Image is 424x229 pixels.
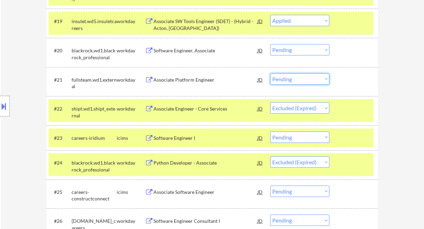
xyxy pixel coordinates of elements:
div: JD [257,186,264,198]
div: JD [257,132,264,144]
div: #19 [54,18,66,25]
div: Python Developer - Associate [153,159,257,166]
div: Associate Platform Engineer [153,76,257,83]
div: JD [257,73,264,86]
div: #25 [54,189,66,196]
div: insulet.wd5.insuletcareers [72,18,117,31]
div: careers-constructconnect [72,189,117,202]
div: Associate Software Engineer [153,189,257,196]
div: icims [117,189,145,196]
div: workday [117,76,145,83]
div: workday [117,18,145,25]
div: workday [117,159,145,166]
div: Software Engineer Consultant I [153,218,257,225]
div: JD [257,215,264,227]
div: JD [257,102,264,115]
div: icims [117,135,145,142]
div: Software Engineer I [153,135,257,142]
div: Software Engineer, Associate [153,47,257,54]
div: workday [117,105,145,112]
div: Associate Engineer - Core Services [153,105,257,112]
div: JD [257,15,264,27]
div: workday [117,218,145,225]
div: workday [117,47,145,54]
div: JD [257,156,264,169]
div: #26 [54,218,66,225]
div: Associate SW Tools Engineer (SDET) - (Hybrid - Acton, [GEOGRAPHIC_DATA]) [153,18,257,31]
div: JD [257,44,264,56]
